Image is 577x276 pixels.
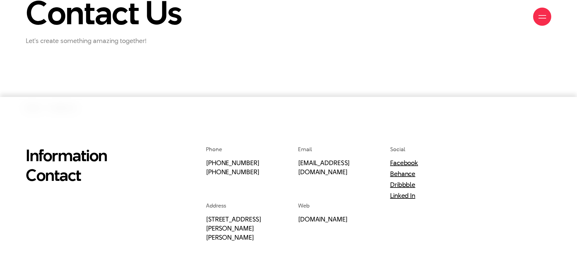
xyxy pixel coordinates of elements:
[390,191,415,200] a: Linked In
[206,202,226,209] span: Address
[390,158,418,167] a: Facebook
[206,158,259,167] a: [PHONE_NUMBER]
[298,202,310,209] span: Web
[206,167,259,176] a: [PHONE_NUMBER]
[298,214,348,224] a: [DOMAIN_NAME]
[298,158,350,176] a: [EMAIL_ADDRESS][DOMAIN_NAME]
[390,169,415,178] a: Behance
[298,145,312,153] span: Email
[390,180,415,189] a: Dribbble
[206,145,222,153] span: Phone
[26,145,146,185] h2: Information Contact
[206,214,261,242] a: [STREET_ADDRESS][PERSON_NAME][PERSON_NAME]
[26,36,177,45] p: Let's create something amazing together!
[390,145,405,153] span: Social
